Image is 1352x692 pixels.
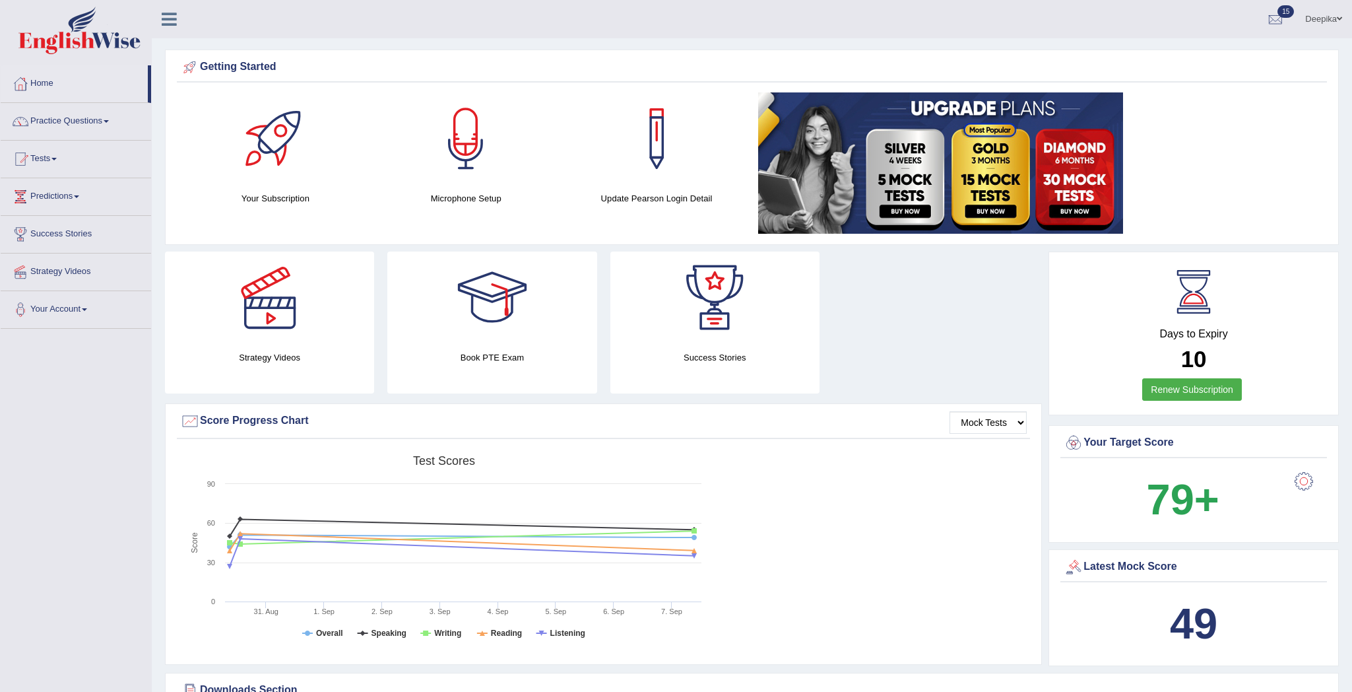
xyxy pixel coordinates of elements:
tspan: 6. Sep [603,607,624,615]
tspan: 4. Sep [488,607,509,615]
tspan: 3. Sep [430,607,451,615]
div: Your Target Score [1064,433,1324,453]
b: 10 [1181,346,1207,372]
div: Getting Started [180,57,1324,77]
tspan: 2. Sep [371,607,393,615]
h4: Success Stories [610,351,820,364]
tspan: 5. Sep [545,607,566,615]
tspan: Overall [316,629,343,638]
div: Score Progress Chart [180,411,1027,431]
tspan: Writing [434,629,461,638]
a: Practice Questions [1,103,151,136]
tspan: Listening [550,629,585,638]
a: Success Stories [1,216,151,249]
a: Predictions [1,178,151,211]
a: Strategy Videos [1,254,151,287]
h4: Your Subscription [187,191,364,205]
a: Your Account [1,291,151,324]
b: 79+ [1147,475,1219,524]
a: Renew Subscription [1142,378,1242,401]
img: small5.jpg [758,92,1123,234]
text: 0 [211,598,215,605]
tspan: 1. Sep [313,607,335,615]
text: 30 [207,559,215,567]
text: 60 [207,519,215,527]
h4: Book PTE Exam [387,351,596,364]
b: 49 [1170,600,1217,648]
tspan: Speaking [371,629,406,638]
a: Home [1,65,148,98]
tspan: 7. Sep [661,607,682,615]
h4: Days to Expiry [1064,328,1324,340]
h4: Update Pearson Login Detail [568,191,746,205]
tspan: Test scores [413,454,475,467]
span: 15 [1277,5,1294,18]
h4: Microphone Setup [377,191,555,205]
a: Tests [1,141,151,174]
div: Latest Mock Score [1064,557,1324,577]
tspan: 31. Aug [254,607,278,615]
tspan: Score [190,532,199,553]
tspan: Reading [491,629,522,638]
h4: Strategy Videos [165,351,374,364]
text: 90 [207,480,215,488]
